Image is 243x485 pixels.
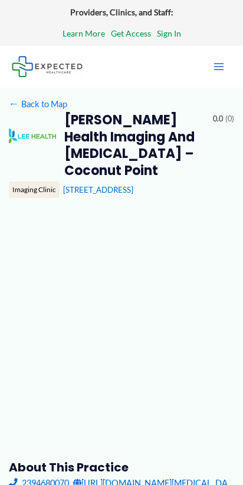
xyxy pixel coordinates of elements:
a: Get Access [111,26,151,41]
a: [STREET_ADDRESS] [63,185,133,194]
a: Learn More [63,26,105,41]
img: Expected Healthcare Logo - side, dark font, small [12,56,83,77]
h2: [PERSON_NAME] Health Imaging and [MEDICAL_DATA] – Coconut Point [64,112,205,179]
button: Main menu toggle [206,54,231,79]
a: ←Back to Map [9,96,67,112]
span: 0.0 [213,112,223,126]
span: ← [9,98,19,109]
a: Sign In [157,26,181,41]
strong: Providers, Clinics, and Staff: [70,7,173,17]
div: Imaging Clinic [9,182,60,198]
span: (0) [225,112,234,126]
h3: About this practice [9,460,235,475]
